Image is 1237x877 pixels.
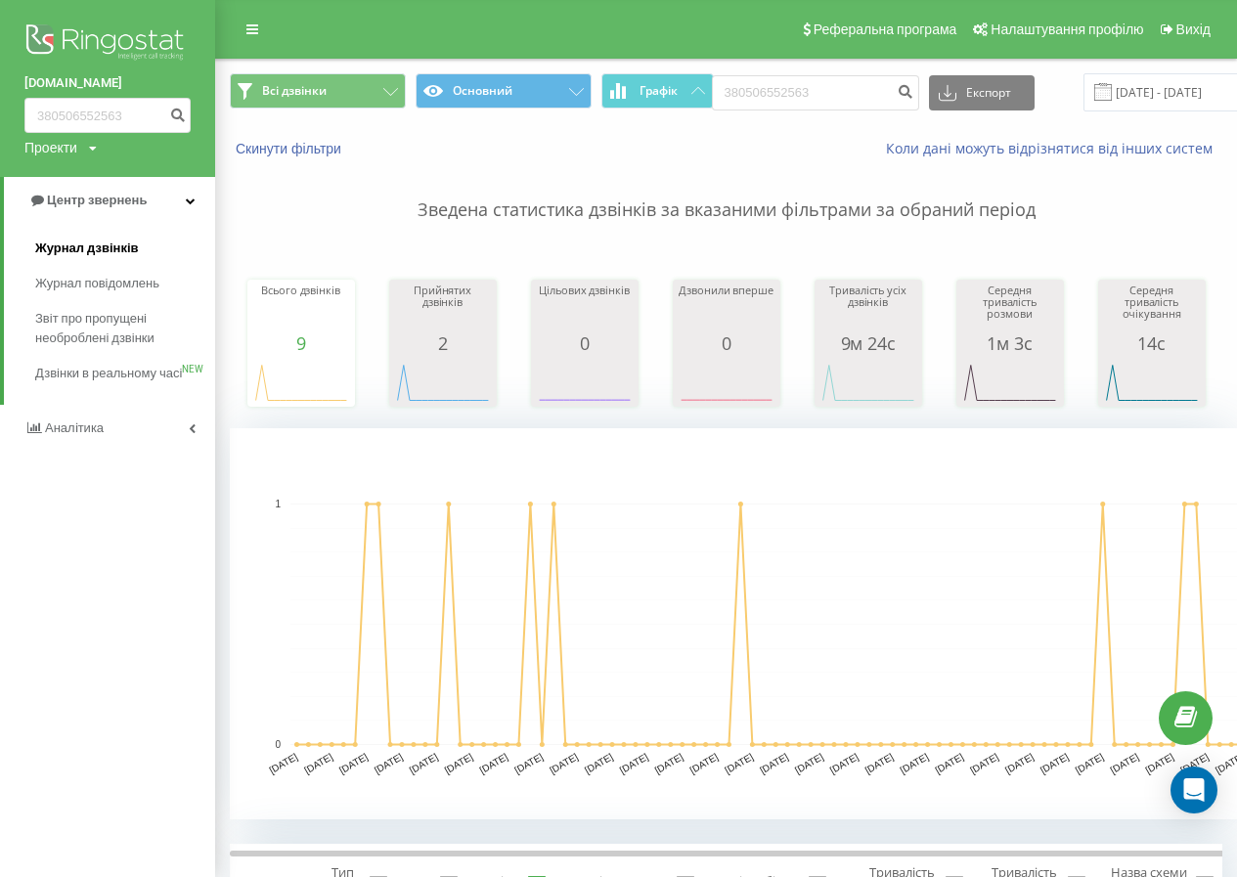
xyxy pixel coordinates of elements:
text: [DATE] [793,751,825,775]
text: [DATE] [1143,751,1175,775]
input: Пошук за номером [712,75,919,110]
text: [DATE] [723,751,755,775]
span: Дзвінки в реальному часі [35,364,182,383]
button: Експорт [929,75,1035,110]
svg: A chart. [1103,353,1201,412]
a: [DOMAIN_NAME] [24,73,191,93]
text: 1 [275,499,281,509]
text: [DATE] [899,751,931,775]
span: Звіт про пропущені необроблені дзвінки [35,309,205,348]
div: Проекти [24,138,77,157]
span: Журнал повідомлень [35,274,159,293]
a: Журнал дзвінків [35,231,215,266]
svg: A chart. [678,353,775,412]
div: 0 [536,333,634,353]
span: Налаштування профілю [991,22,1143,37]
text: [DATE] [653,751,685,775]
a: Коли дані можуть відрізнятися вiд інших систем [886,139,1222,157]
text: [DATE] [933,751,965,775]
text: [DATE] [1178,751,1211,775]
span: Центр звернень [47,193,147,207]
text: 0 [275,739,281,750]
span: Всі дзвінки [262,83,327,99]
div: Дзвонили вперше [678,285,775,333]
text: [DATE] [512,751,545,775]
text: [DATE] [408,751,440,775]
span: Графік [640,84,678,98]
div: Цільових дзвінків [536,285,634,333]
text: [DATE] [863,751,896,775]
text: [DATE] [618,751,650,775]
button: Всі дзвінки [230,73,406,109]
svg: A chart. [819,353,917,412]
text: [DATE] [548,751,580,775]
text: [DATE] [1074,751,1106,775]
div: Всього дзвінків [252,285,350,333]
div: 2 [394,333,492,353]
button: Основний [416,73,592,109]
div: 9м 24с [819,333,917,353]
img: Ringostat logo [24,20,191,68]
span: Реферальна програма [814,22,957,37]
text: [DATE] [477,751,509,775]
div: Open Intercom Messenger [1171,767,1217,813]
span: Аналiтика [45,420,104,435]
div: Тривалість усіх дзвінків [819,285,917,333]
text: [DATE] [443,751,475,775]
a: Журнал повідомлень [35,266,215,301]
text: [DATE] [302,751,334,775]
text: [DATE] [968,751,1000,775]
button: Скинути фільтри [230,140,351,157]
input: Пошук за номером [24,98,191,133]
svg: A chart. [252,353,350,412]
div: Прийнятих дзвінків [394,285,492,333]
text: [DATE] [1003,751,1036,775]
svg: A chart. [961,353,1059,412]
span: Вихід [1176,22,1211,37]
div: 9 [252,333,350,353]
div: Середня тривалість очікування [1103,285,1201,333]
div: 1м 3с [961,333,1059,353]
div: 14с [1103,333,1201,353]
div: Середня тривалість розмови [961,285,1059,333]
text: [DATE] [583,751,615,775]
text: [DATE] [337,751,370,775]
a: Звіт про пропущені необроблені дзвінки [35,301,215,356]
svg: A chart. [394,353,492,412]
text: [DATE] [1038,751,1071,775]
p: Зведена статистика дзвінків за вказаними фільтрами за обраний період [230,158,1222,223]
a: Дзвінки в реальному часіNEW [35,356,215,391]
text: [DATE] [267,751,299,775]
span: Журнал дзвінків [35,239,139,258]
svg: A chart. [536,353,634,412]
text: [DATE] [828,751,861,775]
text: [DATE] [373,751,405,775]
button: Графік [601,73,714,109]
div: 0 [678,333,775,353]
text: [DATE] [758,751,790,775]
a: Центр звернень [4,177,215,224]
text: [DATE] [1109,751,1141,775]
text: [DATE] [688,751,721,775]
